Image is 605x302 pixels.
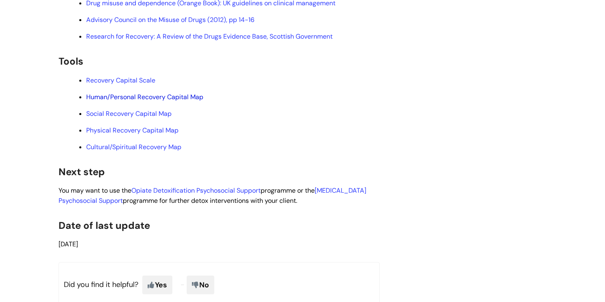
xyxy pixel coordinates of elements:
a: Human/Personal Recovery Capital Map [86,93,203,101]
a: Research for Recovery: A Review of the Drugs Evidence Base, Scottish Government [86,32,333,41]
span: Tools [59,55,83,67]
a: Cultural/Spiritual Recovery Map [86,143,181,151]
span: Date of last update [59,219,150,232]
a: Physical Recovery Capital Map [86,126,178,135]
span: No [187,276,214,294]
a: Social Recovery Capital Map [86,109,172,118]
a: Opiate Detoxification Psychosocial Support [131,186,261,195]
a: [MEDICAL_DATA] Psychosocial Support [59,186,366,205]
span: [DATE] [59,240,78,248]
a: Recovery Capital Scale [86,76,155,85]
span: Yes [142,276,172,294]
span: Next step [59,165,105,178]
a: Advisory Council on the Misuse of Drugs (2012), pp 14-16 [86,15,255,24]
span: You may want to use the programme or the programme for further detox interventions with your client. [59,186,366,205]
